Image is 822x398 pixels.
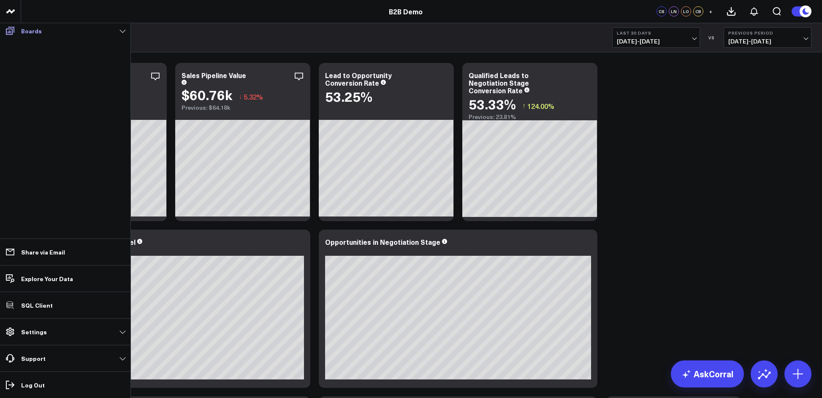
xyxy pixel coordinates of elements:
[21,328,47,335] p: Settings
[728,38,807,45] span: [DATE] - [DATE]
[3,298,128,313] a: SQL Client
[3,377,128,393] a: Log Out
[527,101,554,111] span: 124.00%
[709,8,713,14] span: +
[469,96,516,111] div: 53.33%
[704,35,719,40] div: VS
[681,6,691,16] div: LO
[182,87,232,102] div: $60.76k
[244,92,263,101] span: 5.32%
[669,6,679,16] div: LN
[617,30,695,35] b: Last 30 Days
[705,6,716,16] button: +
[469,114,591,120] div: Previous: 23.81%
[21,275,73,282] p: Explore Your Data
[469,70,529,95] div: Qualified Leads to Negotiation Stage Conversion Rate
[21,355,46,362] p: Support
[657,6,667,16] div: CS
[21,27,42,34] p: Boards
[693,6,703,16] div: CB
[182,104,304,111] div: Previous: $64.18k
[671,360,744,387] a: AskCorral
[325,70,392,87] div: Lead to Opportunity Conversion Rate
[617,38,695,45] span: [DATE] - [DATE]
[239,91,242,102] span: ↓
[325,89,372,104] div: 53.25%
[21,382,45,388] p: Log Out
[728,30,807,35] b: Previous Period
[522,100,526,111] span: ↑
[724,27,811,48] button: Previous Period[DATE]-[DATE]
[389,7,423,16] a: B2B Demo
[21,249,65,255] p: Share via Email
[182,70,246,80] div: Sales Pipeline Value
[21,302,53,309] p: SQL Client
[612,27,700,48] button: Last 30 Days[DATE]-[DATE]
[325,237,440,246] div: Opportunities in Negotiation Stage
